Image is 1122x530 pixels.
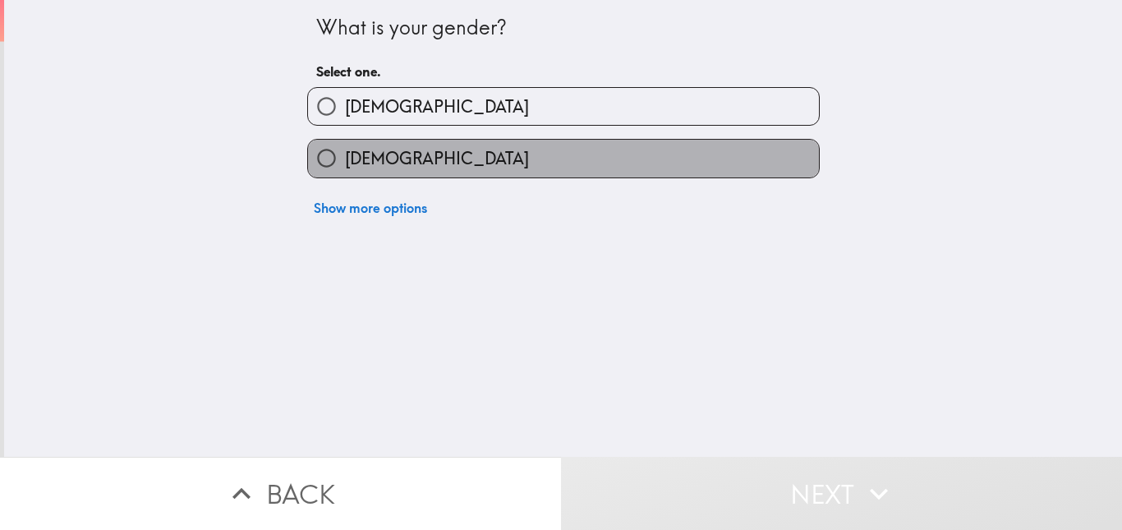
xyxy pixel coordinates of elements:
button: [DEMOGRAPHIC_DATA] [308,88,819,125]
h6: Select one. [316,62,811,81]
span: [DEMOGRAPHIC_DATA] [345,95,529,118]
button: Show more options [307,191,434,224]
div: What is your gender? [316,14,811,42]
span: [DEMOGRAPHIC_DATA] [345,147,529,170]
button: [DEMOGRAPHIC_DATA] [308,140,819,177]
button: Next [561,457,1122,530]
